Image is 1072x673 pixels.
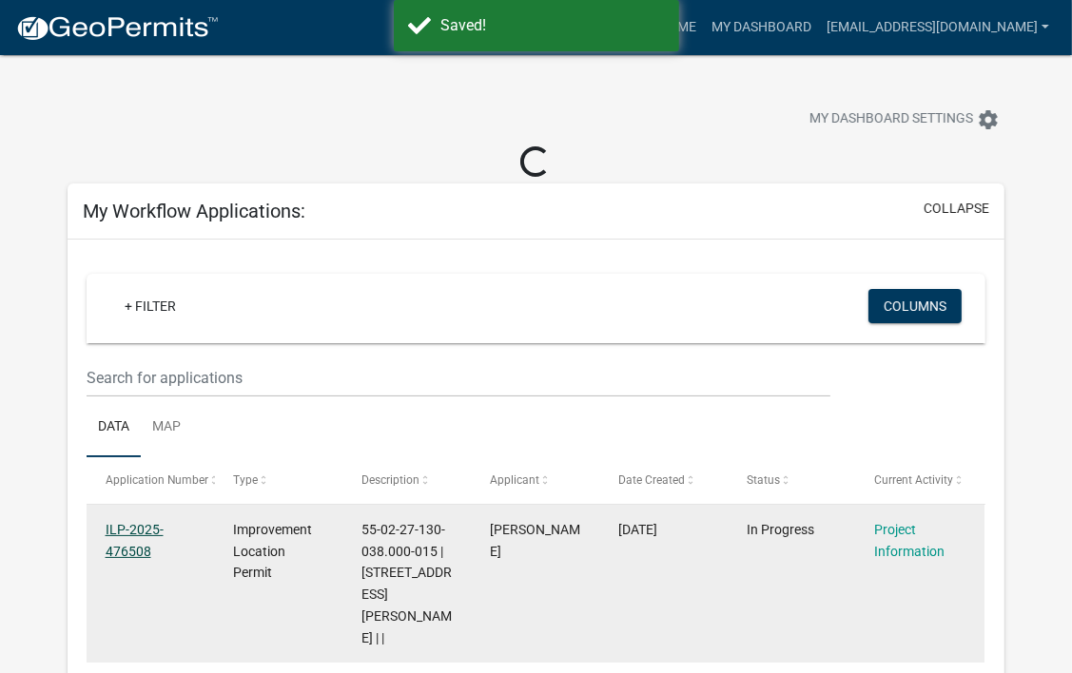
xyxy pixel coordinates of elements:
[441,14,665,37] div: Saved!
[215,457,343,503] datatable-header-cell: Type
[87,358,830,397] input: Search for applications
[747,522,814,537] span: In Progress
[472,457,600,503] datatable-header-cell: Applicant
[83,200,305,222] h5: My Workflow Applications:
[856,457,984,503] datatable-header-cell: Current Activity
[924,199,989,219] button: collapse
[490,522,580,559] span: Cindy Thrasher
[87,397,141,458] a: Data
[106,522,164,559] a: ILP-2025-476508
[618,522,657,537] span: 09/10/2025
[233,473,258,487] span: Type
[875,473,954,487] span: Current Activity
[361,522,452,645] span: 55-02-27-130-038.000-015 | 13843 N KENNARD WAY | |
[141,397,192,458] a: Map
[600,457,729,503] datatable-header-cell: Date Created
[361,473,419,487] span: Description
[809,108,973,131] span: My Dashboard Settings
[343,457,472,503] datatable-header-cell: Description
[729,457,857,503] datatable-header-cell: Status
[819,10,1057,46] a: [EMAIL_ADDRESS][DOMAIN_NAME]
[109,289,191,323] a: + Filter
[106,473,209,487] span: Application Number
[794,101,1015,138] button: My Dashboard Settingssettings
[868,289,962,323] button: Columns
[977,108,1000,131] i: settings
[704,10,819,46] a: My Dashboard
[87,457,215,503] datatable-header-cell: Application Number
[618,473,685,487] span: Date Created
[490,473,539,487] span: Applicant
[747,473,780,487] span: Status
[875,522,945,559] a: Project Information
[233,522,312,581] span: Improvement Location Permit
